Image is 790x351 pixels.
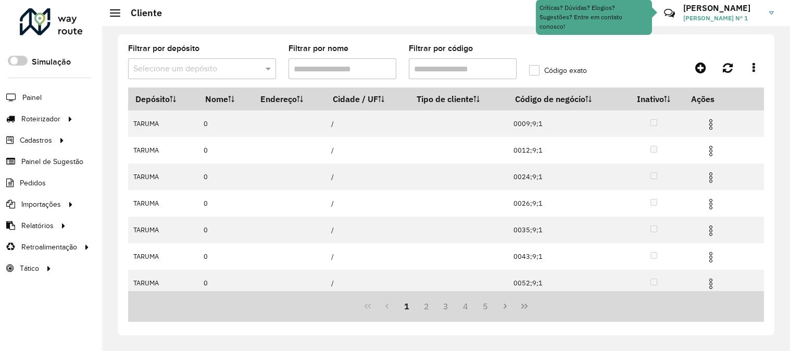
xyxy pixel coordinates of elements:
label: Simulação [32,56,71,68]
th: Código de negócio [508,88,623,110]
td: TARUMA [128,217,198,243]
span: Tático [20,263,39,274]
th: Depósito [128,88,198,110]
span: [PERSON_NAME] Nº 1 [683,14,761,23]
td: 0 [198,217,253,243]
a: Contato Rápido [658,2,681,24]
span: Relatórios [21,220,54,231]
td: 0 [198,190,253,217]
th: Ações [684,88,746,110]
label: Filtrar por código [409,42,473,55]
td: / [325,217,409,243]
button: Next Page [495,296,515,316]
td: TARUMA [128,270,198,296]
td: 0 [198,137,253,164]
h3: [PERSON_NAME] [683,3,761,13]
button: Last Page [515,296,534,316]
th: Cidade / UF [325,88,409,110]
label: Filtrar por nome [289,42,348,55]
button: 4 [456,296,475,316]
td: / [325,137,409,164]
td: / [325,270,409,296]
td: TARUMA [128,137,198,164]
td: / [325,164,409,190]
td: / [325,190,409,217]
span: Importações [21,199,61,210]
td: 0 [198,164,253,190]
td: 0024;9;1 [508,164,623,190]
td: 0026;9;1 [508,190,623,217]
td: 0035;9;1 [508,217,623,243]
label: Código exato [529,65,587,76]
th: Nome [198,88,253,110]
h2: Cliente [120,7,162,19]
td: 0 [198,243,253,270]
td: 0052;9;1 [508,270,623,296]
span: Painel [22,92,42,103]
td: TARUMA [128,190,198,217]
td: 0043;9;1 [508,243,623,270]
td: 0 [198,110,253,137]
th: Inativo [623,88,684,110]
button: 3 [436,296,456,316]
button: 5 [475,296,495,316]
span: Retroalimentação [21,242,77,253]
label: Filtrar por depósito [128,42,199,55]
span: Cadastros [20,135,52,146]
td: 0 [198,270,253,296]
td: / [325,110,409,137]
td: TARUMA [128,243,198,270]
th: Endereço [253,88,325,110]
button: 1 [397,296,417,316]
span: Pedidos [20,178,46,189]
button: 2 [417,296,436,316]
td: TARUMA [128,164,198,190]
span: Painel de Sugestão [21,156,83,167]
th: Tipo de cliente [409,88,508,110]
td: 0009;9;1 [508,110,623,137]
td: 0012;9;1 [508,137,623,164]
td: TARUMA [128,110,198,137]
td: / [325,243,409,270]
span: Roteirizador [21,114,60,124]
